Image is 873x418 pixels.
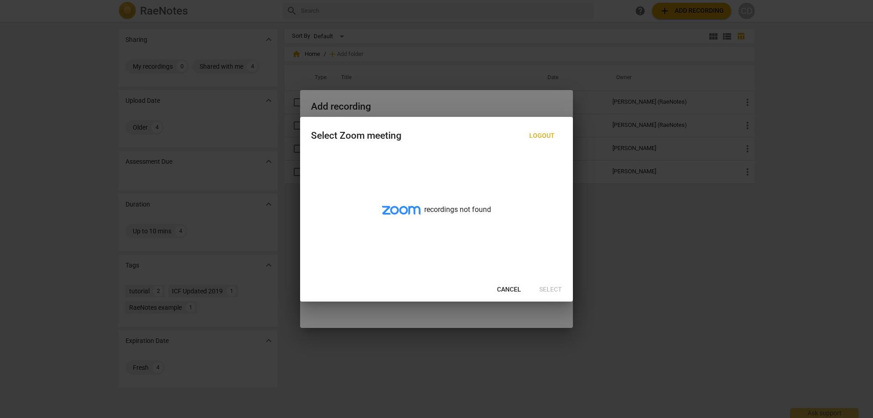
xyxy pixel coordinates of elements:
div: Select Zoom meeting [311,130,401,141]
button: Logout [522,128,562,144]
div: recordings not found [300,153,573,278]
span: Logout [529,131,555,141]
span: Cancel [497,285,521,294]
button: Cancel [490,282,528,298]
